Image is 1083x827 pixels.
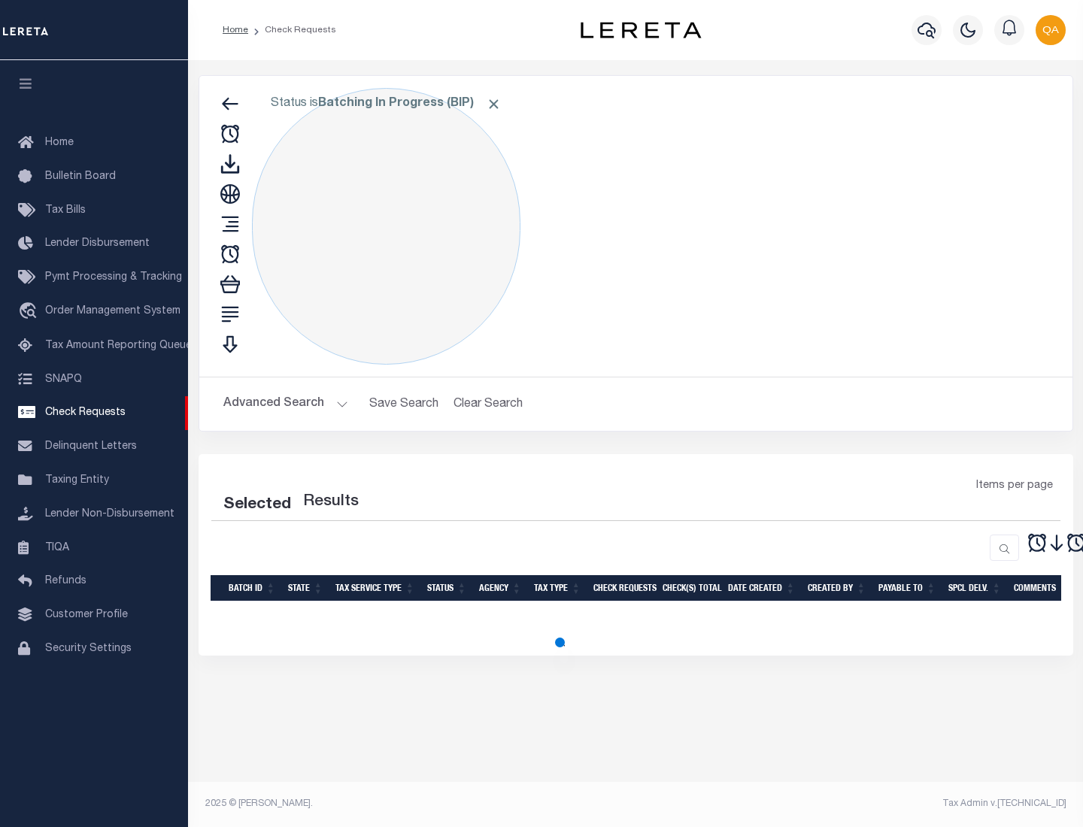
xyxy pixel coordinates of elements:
[45,644,132,654] span: Security Settings
[18,302,42,322] i: travel_explore
[872,575,942,601] th: Payable To
[252,88,520,365] div: Click to Edit
[802,575,872,601] th: Created By
[45,576,86,586] span: Refunds
[976,478,1053,495] span: Items per page
[45,509,174,520] span: Lender Non-Disbursement
[45,542,69,553] span: TIQA
[45,138,74,148] span: Home
[303,490,359,514] label: Results
[248,23,336,37] li: Check Requests
[722,575,802,601] th: Date Created
[45,205,86,216] span: Tax Bills
[647,797,1066,810] div: Tax Admin v.[TECHNICAL_ID]
[45,171,116,182] span: Bulletin Board
[1008,575,1075,601] th: Comments
[587,575,657,601] th: Check Requests
[486,96,502,112] span: Click to Remove
[581,22,701,38] img: logo-dark.svg
[447,389,529,419] button: Clear Search
[329,575,421,601] th: Tax Service Type
[223,493,291,517] div: Selected
[421,575,473,601] th: Status
[657,575,722,601] th: Check(s) Total
[194,797,636,810] div: 2025 © [PERSON_NAME].
[45,475,109,486] span: Taxing Entity
[223,575,282,601] th: Batch Id
[528,575,587,601] th: Tax Type
[45,306,180,317] span: Order Management System
[45,374,82,384] span: SNAPQ
[45,341,192,351] span: Tax Amount Reporting Queue
[1036,15,1066,45] img: svg+xml;base64,PHN2ZyB4bWxucz0iaHR0cDovL3d3dy53My5vcmcvMjAwMC9zdmciIHBvaW50ZXItZXZlbnRzPSJub25lIi...
[223,389,348,419] button: Advanced Search
[45,238,150,249] span: Lender Disbursement
[473,575,528,601] th: Agency
[942,575,1008,601] th: Spcl Delv.
[223,26,248,35] a: Home
[45,441,137,452] span: Delinquent Letters
[282,575,329,601] th: State
[360,389,447,419] button: Save Search
[45,407,126,418] span: Check Requests
[45,610,128,620] span: Customer Profile
[318,98,502,110] b: Batching In Progress (BIP)
[45,272,182,283] span: Pymt Processing & Tracking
